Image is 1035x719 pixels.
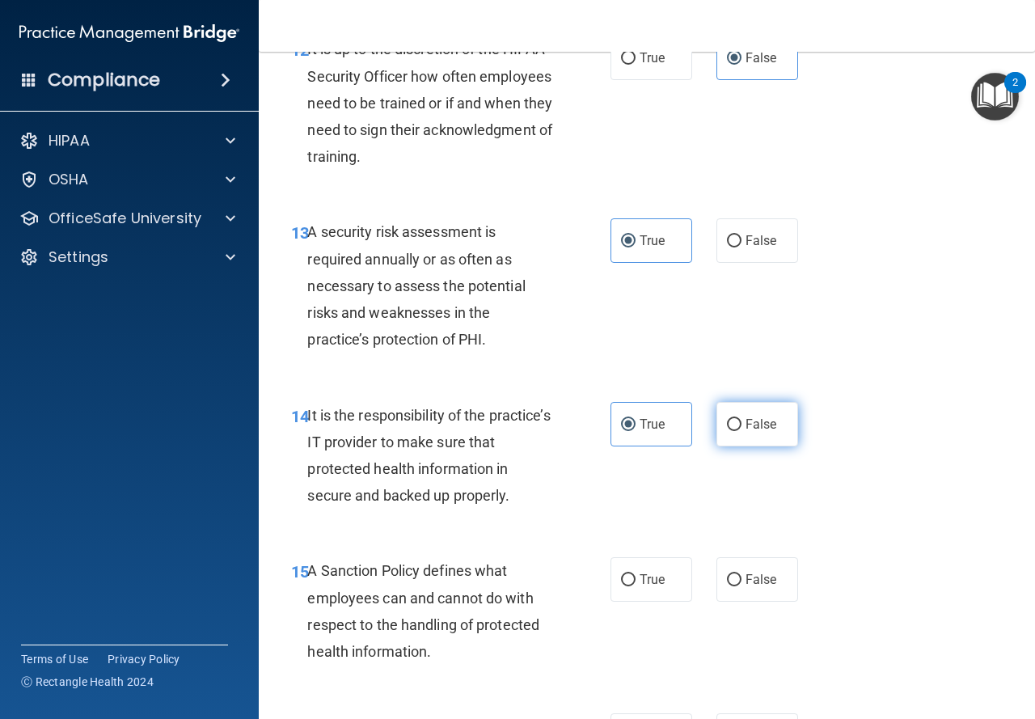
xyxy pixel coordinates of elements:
input: False [727,419,741,431]
span: False [746,50,777,66]
span: A security risk assessment is required annually or as often as necessary to assess the potential ... [307,223,525,348]
a: OfficeSafe University [19,209,235,228]
img: PMB logo [19,17,239,49]
span: False [746,233,777,248]
input: False [727,574,741,586]
span: 13 [291,223,309,243]
span: False [746,417,777,432]
p: Settings [49,247,108,267]
button: Open Resource Center, 2 new notifications [971,73,1019,121]
a: Privacy Policy [108,651,180,667]
p: OfficeSafe University [49,209,201,228]
span: True [640,572,665,587]
h4: Compliance [48,69,160,91]
p: HIPAA [49,131,90,150]
span: True [640,417,665,432]
span: False [746,572,777,587]
span: True [640,233,665,248]
a: Terms of Use [21,651,88,667]
div: 2 [1012,82,1018,104]
span: It is up to the discretion of the HIPAA Security Officer how often employees need to be trained o... [307,40,552,165]
input: False [727,53,741,65]
input: True [621,53,636,65]
input: True [621,235,636,247]
input: False [727,235,741,247]
input: True [621,574,636,586]
a: HIPAA [19,131,235,150]
span: It is the responsibility of the practice’s IT provider to make sure that protected health informa... [307,407,550,505]
span: True [640,50,665,66]
a: OSHA [19,170,235,189]
span: 14 [291,407,309,426]
span: 15 [291,562,309,582]
p: OSHA [49,170,89,189]
span: A Sanction Policy defines what employees can and cannot do with respect to the handling of protec... [307,562,539,660]
span: Ⓒ Rectangle Health 2024 [21,674,154,690]
a: Settings [19,247,235,267]
input: True [621,419,636,431]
